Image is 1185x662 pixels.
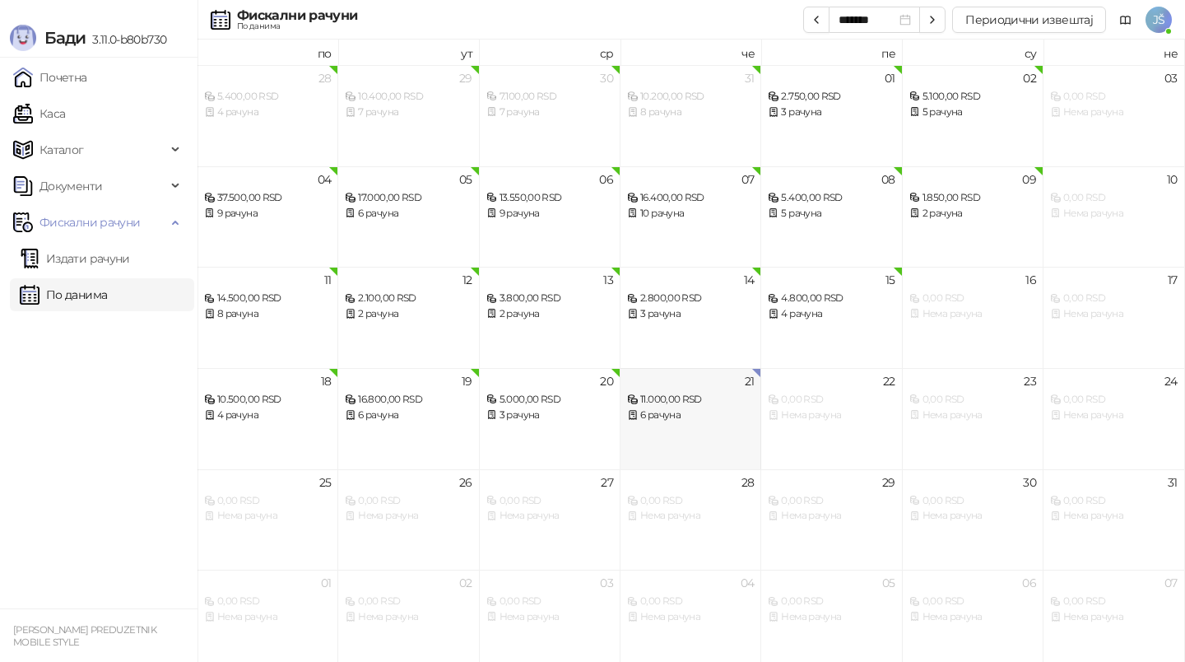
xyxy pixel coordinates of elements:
[627,408,754,423] div: 6 рачуна
[903,166,1043,268] td: 2025-08-09
[1168,477,1178,488] div: 31
[345,291,472,306] div: 2.100,00 RSD
[600,72,613,84] div: 30
[761,267,902,368] td: 2025-08-15
[321,375,332,387] div: 18
[741,477,755,488] div: 28
[345,105,472,120] div: 7 рачуна
[204,306,331,322] div: 8 рачуна
[1164,375,1178,387] div: 24
[768,190,895,206] div: 5.400,00 RSD
[1050,206,1177,221] div: Нема рачуна
[86,32,166,47] span: 3.11.0-b80b730
[345,190,472,206] div: 17.000,00 RSD
[480,166,620,268] td: 2025-08-06
[486,594,613,609] div: 0,00 RSD
[486,609,613,625] div: Нема рачуна
[1168,274,1178,286] div: 17
[1050,493,1177,509] div: 0,00 RSD
[620,166,761,268] td: 2025-08-07
[627,609,754,625] div: Нема рачуна
[1050,89,1177,105] div: 0,00 RSD
[459,477,472,488] div: 26
[345,609,472,625] div: Нема рачуна
[338,166,479,268] td: 2025-08-05
[1167,174,1178,185] div: 10
[599,174,613,185] div: 06
[204,392,331,408] div: 10.500,00 RSD
[909,493,1036,509] div: 0,00 RSD
[39,133,84,166] span: Каталог
[761,368,902,469] td: 2025-08-22
[1164,72,1178,84] div: 03
[237,9,357,22] div: Фискални рачуни
[620,267,761,368] td: 2025-08-14
[741,577,755,589] div: 04
[13,624,156,648] small: [PERSON_NAME] PREDUZETNIK MOBILE STYLE
[909,508,1036,524] div: Нема рачуна
[486,291,613,306] div: 3.800,00 RSD
[744,274,755,286] div: 14
[761,65,902,166] td: 2025-08-01
[627,392,754,408] div: 11.000,00 RSD
[197,267,338,368] td: 2025-08-11
[480,368,620,469] td: 2025-08-20
[204,190,331,206] div: 37.500,00 RSD
[338,368,479,469] td: 2025-08-19
[768,408,895,423] div: Нема рачуна
[603,274,613,286] div: 13
[909,291,1036,306] div: 0,00 RSD
[627,206,754,221] div: 10 рачуна
[768,493,895,509] div: 0,00 RSD
[909,594,1036,609] div: 0,00 RSD
[1050,392,1177,408] div: 0,00 RSD
[1145,7,1172,33] span: JŠ
[627,190,754,206] div: 16.400,00 RSD
[768,306,895,322] div: 4 рачуна
[204,105,331,120] div: 4 рачуна
[1050,594,1177,609] div: 0,00 RSD
[1050,609,1177,625] div: Нема рачуна
[345,408,472,423] div: 6 рачуна
[768,105,895,120] div: 3 рачуна
[338,267,479,368] td: 2025-08-12
[620,469,761,571] td: 2025-08-28
[10,25,36,51] img: Logo
[480,40,620,65] th: ср
[204,594,331,609] div: 0,00 RSD
[600,577,613,589] div: 03
[627,89,754,105] div: 10.200,00 RSD
[903,267,1043,368] td: 2025-08-16
[627,306,754,322] div: 3 рачуна
[768,609,895,625] div: Нема рачуна
[486,190,613,206] div: 13.550,00 RSD
[627,493,754,509] div: 0,00 RSD
[44,28,86,48] span: Бади
[486,206,613,221] div: 9 рачуна
[761,469,902,571] td: 2025-08-29
[1050,508,1177,524] div: Нема рачуна
[768,594,895,609] div: 0,00 RSD
[745,72,755,84] div: 31
[1043,267,1184,368] td: 2025-08-17
[903,469,1043,571] td: 2025-08-30
[1164,577,1178,589] div: 07
[486,306,613,322] div: 2 рачуна
[486,408,613,423] div: 3 рачуна
[338,65,479,166] td: 2025-07-29
[204,89,331,105] div: 5.400,00 RSD
[1050,105,1177,120] div: Нема рачуна
[903,65,1043,166] td: 2025-08-02
[20,278,107,311] a: По данима
[1050,306,1177,322] div: Нема рачуна
[601,477,613,488] div: 27
[318,174,332,185] div: 04
[627,105,754,120] div: 8 рачуна
[745,375,755,387] div: 21
[197,65,338,166] td: 2025-07-28
[345,594,472,609] div: 0,00 RSD
[903,40,1043,65] th: су
[486,493,613,509] div: 0,00 RSD
[459,72,472,84] div: 29
[39,206,140,239] span: Фискални рачуни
